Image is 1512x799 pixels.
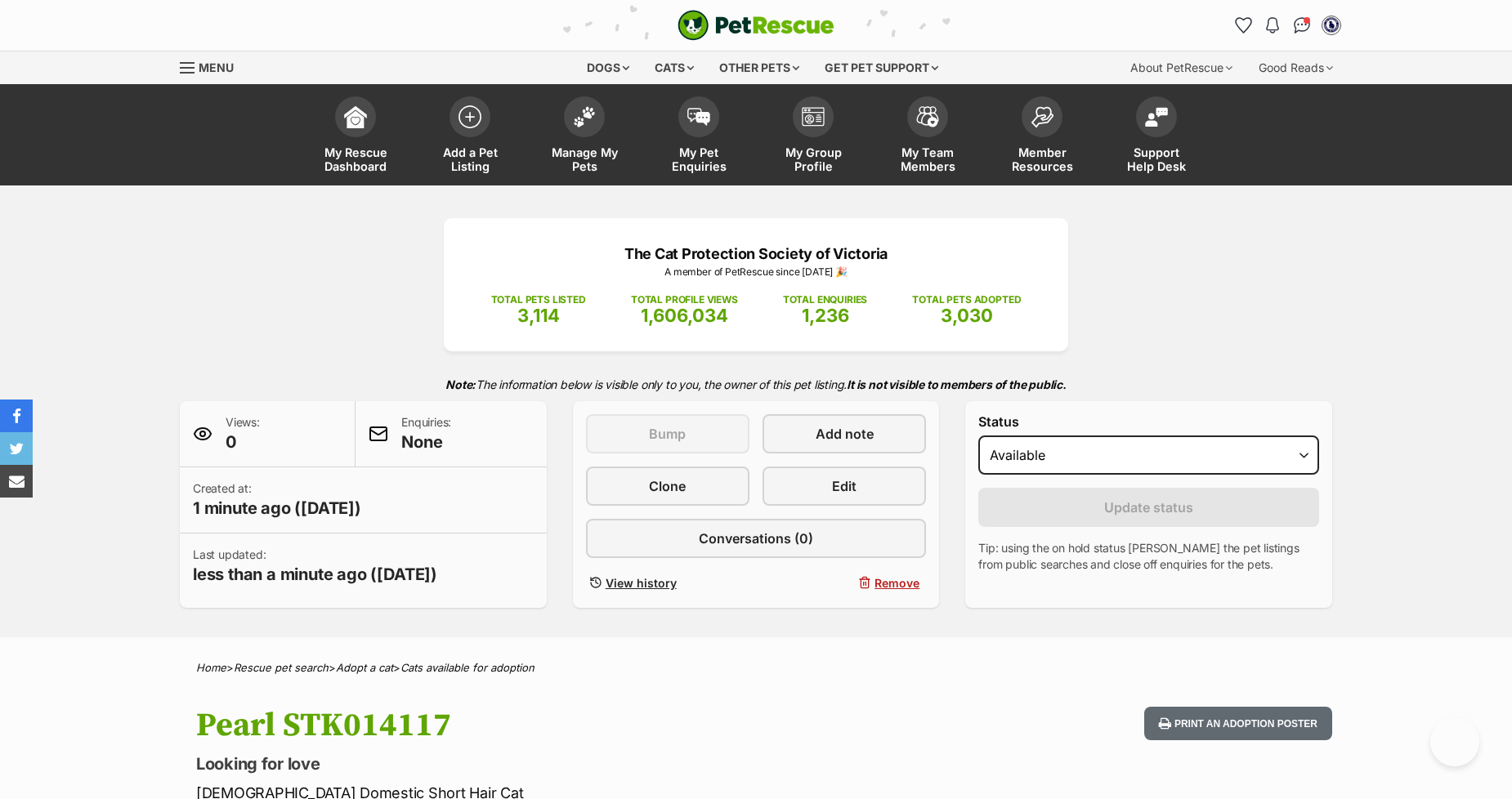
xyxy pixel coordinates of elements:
[400,661,535,674] a: Cats available for adoption
[193,563,437,586] span: less than a minute ago ([DATE])
[783,292,867,307] p: TOTAL ENQUIRIES
[763,466,926,506] a: Edit
[1119,51,1244,84] div: About PetRescue
[699,529,813,548] span: Conversations (0)
[802,107,825,127] img: group-profile-icon-3fa3cf56718a62981997c0bc7e787c4b2cf8bcc04b72c1350f741eb67cf2f40e.svg
[586,571,749,595] a: View history
[527,88,642,185] a: Manage My Pets
[1259,12,1286,38] button: Notifications
[344,105,367,128] img: dashboard-icon-eb2f2d2d3e046f16d808141f083e7271f6b2e854fb5c12c21221c1fb7104beca.svg
[468,243,1044,265] p: The Cat Protection Society of Victoria
[1289,12,1315,38] a: Conversations
[756,88,870,185] a: My Group Profile
[234,661,329,674] a: Rescue pet search
[1120,145,1193,173] span: Support Help Desk
[891,145,964,173] span: My Team Members
[649,424,686,444] span: Bump
[643,51,705,84] div: Cats
[662,145,736,173] span: My Pet Enquiries
[193,480,361,520] p: Created at:
[1430,717,1479,766] iframe: Help Scout Beacon - Open
[401,431,451,453] span: None
[832,476,857,496] span: Edit
[687,108,710,126] img: pet-enquiries-icon-7e3ad2cf08bfb03b45e93fb7055b45f3efa6380592205ae92323e6603595dc1f.svg
[941,305,993,326] span: 3,030
[401,414,451,453] p: Enquiries:
[193,497,361,520] span: 1 minute ago ([DATE])
[847,377,1067,391] strong: It is not visible to members of the public.
[226,431,260,453] span: 0
[1230,12,1256,38] a: Favourites
[631,292,738,307] p: TOTAL PROFILE VIEWS
[575,51,641,84] div: Dogs
[978,540,1319,573] p: Tip: using the on hold status [PERSON_NAME] the pet listings from public searches and close off e...
[548,145,621,173] span: Manage My Pets
[816,424,874,444] span: Add note
[180,368,1332,401] p: The information below is visible only to you, the owner of this pet listing.
[459,105,481,128] img: add-pet-listing-icon-0afa8454b4691262ce3f59096e99ab1cd57d4a30225e0717b998d2c9b9846f56.svg
[813,51,950,84] div: Get pet support
[413,88,527,185] a: Add a Pet Listing
[586,414,749,453] button: Bump
[1294,17,1311,33] img: chat-41dd97257d64d25036548639549fe6c8038ab92f7586957e7f3b1b290dea8141.svg
[912,292,1021,307] p: TOTAL PETS ADOPTED
[985,88,1099,185] a: Member Resources
[336,661,393,674] a: Adopt a cat
[199,60,234,74] span: Menu
[708,51,811,84] div: Other pets
[875,574,919,591] span: Remove
[196,661,226,674] a: Home
[1266,17,1279,33] img: notifications-46538b983faf8c2785f20acdc204bb7945ddae34d4c08c2a6579f10ce5e182be.svg
[180,51,245,81] a: Menu
[517,305,560,326] span: 3,114
[1104,498,1193,517] span: Update status
[298,88,413,185] a: My Rescue Dashboard
[642,88,756,185] a: My Pet Enquiries
[1323,17,1340,33] img: Alison Thompson profile pic
[193,547,437,586] p: Last updated:
[916,106,939,127] img: team-members-icon-5396bd8760b3fe7c0b43da4ab00e1e3bb1a5d9ba89233759b79545d2d3fc5d0d.svg
[491,292,586,307] p: TOTAL PETS LISTED
[649,476,686,496] span: Clone
[445,377,476,391] strong: Note:
[226,414,260,453] p: Views:
[978,414,1319,429] label: Status
[1005,145,1079,173] span: Member Resources
[606,574,677,591] span: View history
[641,305,728,326] span: 1,606,034
[586,519,927,558] a: Conversations (0)
[468,265,1044,279] p: A member of PetRescue since [DATE] 🎉
[433,145,507,173] span: Add a Pet Listing
[1099,88,1214,185] a: Support Help Desk
[678,10,834,41] img: logo-cat-932fe2b9b8326f06289b0f2fb663e598f794de774fb13d1741a6617ecf9a85b4.svg
[802,305,849,326] span: 1,236
[586,466,749,506] a: Clone
[763,414,926,453] a: Add note
[1230,12,1344,38] ul: Account quick links
[1145,107,1168,127] img: help-desk-icon-fdf02630f3aa405de69fd3d07c3f3aa587a6932b1a1747fa1d2bba05be0121f9.svg
[763,571,926,595] button: Remove
[196,752,888,775] p: Looking for love
[1144,707,1332,740] button: Print an adoption poster
[1318,12,1344,38] button: My account
[870,88,985,185] a: My Team Members
[573,106,596,127] img: manage-my-pets-icon-02211641906a0b7f246fdf0571729dbe1e7629f14944591b6c1af311fb30b64b.svg
[319,145,392,173] span: My Rescue Dashboard
[678,10,834,41] a: PetRescue
[978,488,1319,527] button: Update status
[196,707,888,744] h1: Pearl STK014117
[776,145,850,173] span: My Group Profile
[1031,106,1053,128] img: member-resources-icon-8e73f808a243e03378d46382f2149f9095a855e16c252ad45f914b54edf8863c.svg
[155,662,1357,674] div: > > >
[1247,51,1344,84] div: Good Reads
